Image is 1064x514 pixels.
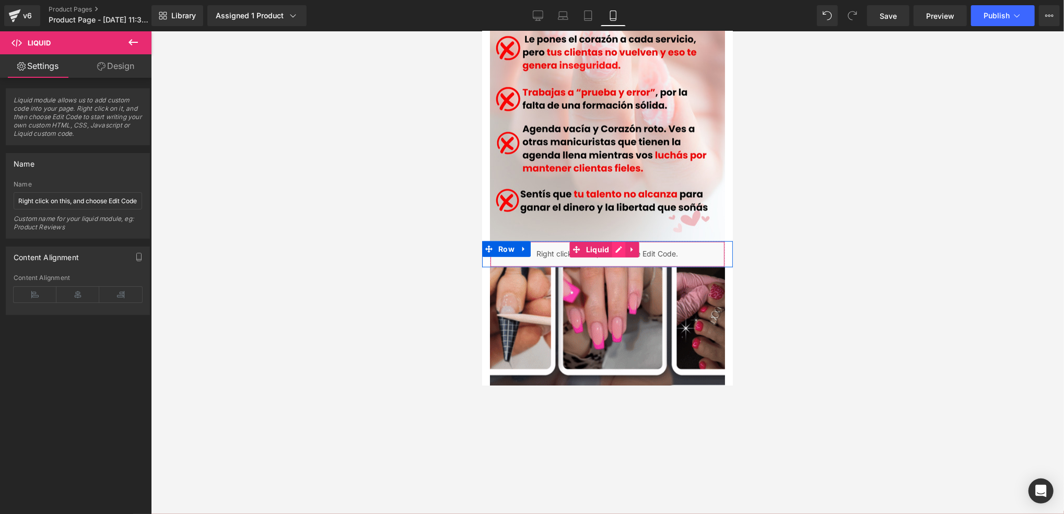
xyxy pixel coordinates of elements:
div: Open Intercom Messenger [1028,478,1054,504]
div: Assigned 1 Product [216,10,298,21]
span: Row [14,210,35,226]
a: Mobile [601,5,626,26]
a: Desktop [525,5,551,26]
div: v6 [21,9,34,22]
div: Content Alignment [14,274,142,282]
a: Tablet [576,5,601,26]
span: Publish [984,11,1010,20]
a: v6 [4,5,40,26]
a: Laptop [551,5,576,26]
div: Name [14,154,34,168]
div: Content Alignment [14,247,79,262]
span: Preview [926,10,954,21]
a: New Library [151,5,203,26]
span: Liquid module allows us to add custom code into your page. Right click on it, and then choose Edi... [14,96,142,145]
span: Save [880,10,897,21]
a: Expand / Collapse [143,211,157,226]
a: Expand / Collapse [35,210,49,226]
div: Custom name for your liquid module, eg: Product Reviews [14,215,142,238]
button: More [1039,5,1060,26]
span: Liquid [101,211,130,226]
div: Name [14,181,142,188]
span: Product Page - [DATE] 11:38:37 [49,16,149,24]
span: Liquid [28,39,51,47]
button: Redo [842,5,863,26]
a: Preview [914,5,967,26]
span: Library [171,11,196,20]
button: Publish [971,5,1035,26]
a: Product Pages [49,5,169,14]
button: Undo [817,5,838,26]
a: Design [78,54,154,78]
